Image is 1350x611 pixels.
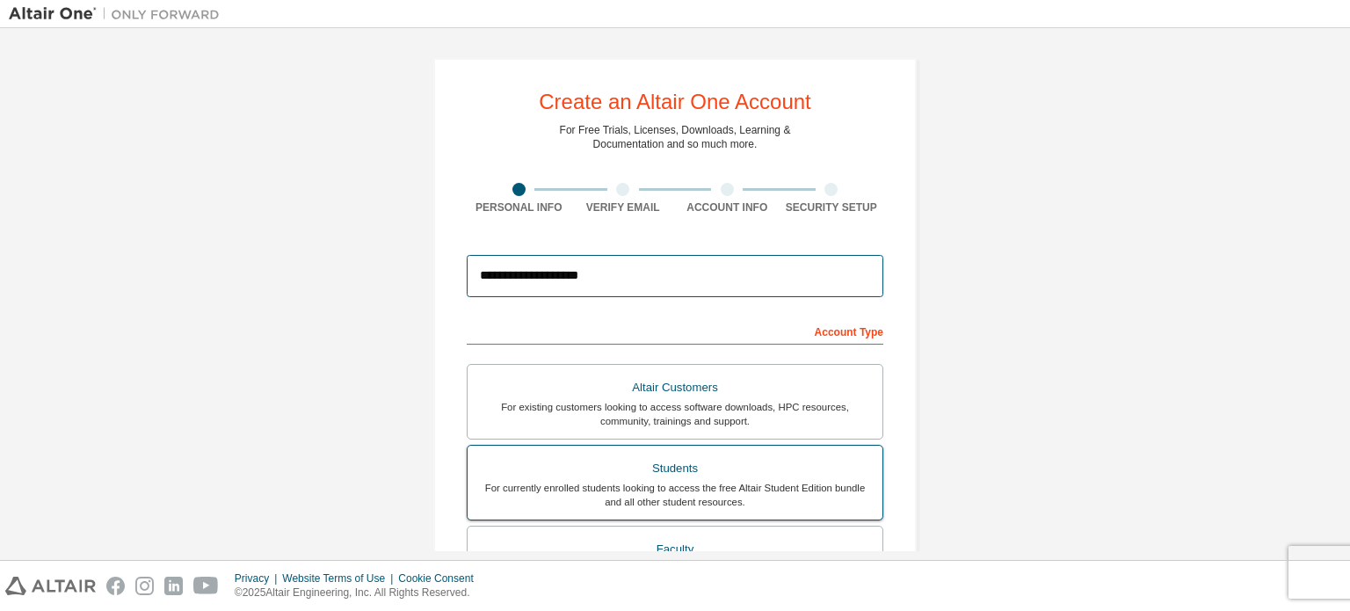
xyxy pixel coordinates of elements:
div: Faculty [478,537,872,562]
div: Account Type [467,316,883,345]
div: Cookie Consent [398,571,483,586]
img: altair_logo.svg [5,577,96,595]
div: Create an Altair One Account [539,91,811,113]
img: Altair One [9,5,229,23]
div: Students [478,456,872,481]
div: For existing customers looking to access software downloads, HPC resources, community, trainings ... [478,400,872,428]
img: instagram.svg [135,577,154,595]
p: © 2025 Altair Engineering, Inc. All Rights Reserved. [235,586,484,600]
img: youtube.svg [193,577,219,595]
div: Account Info [675,200,780,215]
div: For currently enrolled students looking to access the free Altair Student Edition bundle and all ... [478,481,872,509]
img: facebook.svg [106,577,125,595]
div: Privacy [235,571,282,586]
div: Verify Email [571,200,676,215]
div: Security Setup [780,200,884,215]
div: Personal Info [467,200,571,215]
div: For Free Trials, Licenses, Downloads, Learning & Documentation and so much more. [560,123,791,151]
div: Website Terms of Use [282,571,398,586]
img: linkedin.svg [164,577,183,595]
div: Altair Customers [478,375,872,400]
